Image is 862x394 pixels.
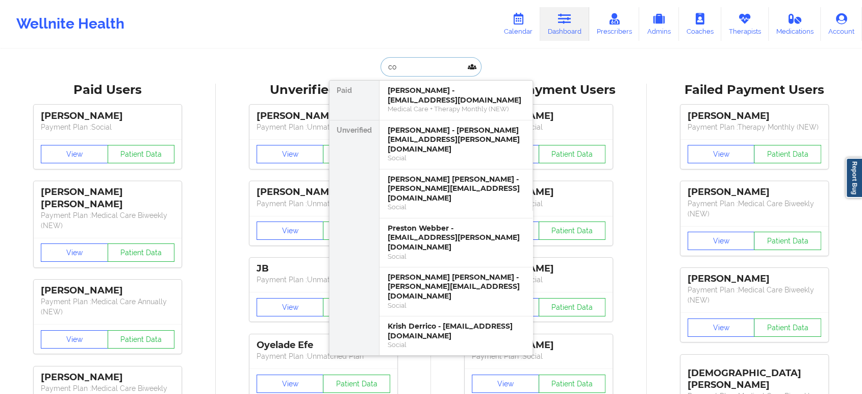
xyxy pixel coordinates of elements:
[323,375,390,393] button: Patient Data
[472,351,605,361] p: Payment Plan : Social
[539,375,606,393] button: Patient Data
[257,351,390,361] p: Payment Plan : Unmatched Plan
[388,224,524,252] div: Preston Webber - [EMAIL_ADDRESS][PERSON_NAME][DOMAIN_NAME]
[754,145,821,163] button: Patient Data
[323,298,390,316] button: Patient Data
[41,297,174,317] p: Payment Plan : Medical Care Annually (NEW)
[108,243,175,262] button: Patient Data
[472,375,539,393] button: View
[323,145,390,163] button: Patient Data
[108,330,175,349] button: Patient Data
[41,285,174,297] div: [PERSON_NAME]
[472,122,605,132] p: Payment Plan : Social
[41,122,174,132] p: Payment Plan : Social
[688,199,821,219] p: Payment Plan : Medical Care Biweekly (NEW)
[472,186,605,198] div: [PERSON_NAME]
[41,243,108,262] button: View
[688,145,755,163] button: View
[323,221,390,240] button: Patient Data
[257,221,324,240] button: View
[388,86,524,105] div: [PERSON_NAME] - [EMAIL_ADDRESS][DOMAIN_NAME]
[388,175,524,203] div: [PERSON_NAME] [PERSON_NAME] - [PERSON_NAME][EMAIL_ADDRESS][DOMAIN_NAME]
[257,186,390,198] div: [PERSON_NAME]
[539,298,606,316] button: Patient Data
[540,7,589,41] a: Dashboard
[688,122,821,132] p: Payment Plan : Therapy Monthly (NEW)
[496,7,540,41] a: Calendar
[257,275,390,285] p: Payment Plan : Unmatched Plan
[754,232,821,250] button: Patient Data
[41,330,108,349] button: View
[388,252,524,261] div: Social
[388,105,524,113] div: Medical Care + Therapy Monthly (NEW)
[688,360,821,391] div: [DEMOGRAPHIC_DATA][PERSON_NAME]
[388,203,524,211] div: Social
[688,186,821,198] div: [PERSON_NAME]
[257,110,390,122] div: [PERSON_NAME]
[41,210,174,231] p: Payment Plan : Medical Care Biweekly (NEW)
[679,7,721,41] a: Coaches
[472,199,605,209] p: Payment Plan : Social
[329,81,379,120] div: Paid
[688,273,821,285] div: [PERSON_NAME]
[769,7,821,41] a: Medications
[41,186,174,210] div: [PERSON_NAME] [PERSON_NAME]
[388,322,524,340] div: Krish Derrico - [EMAIL_ADDRESS][DOMAIN_NAME]
[688,232,755,250] button: View
[388,340,524,349] div: Social
[654,82,855,98] div: Failed Payment Users
[257,339,390,351] div: Oyelade Efe
[688,285,821,305] p: Payment Plan : Medical Care Biweekly (NEW)
[41,110,174,122] div: [PERSON_NAME]
[257,199,390,209] p: Payment Plan : Unmatched Plan
[7,82,209,98] div: Paid Users
[539,221,606,240] button: Patient Data
[41,372,174,383] div: [PERSON_NAME]
[41,145,108,163] button: View
[472,339,605,351] div: [PERSON_NAME]
[108,145,175,163] button: Patient Data
[589,7,640,41] a: Prescribers
[539,145,606,163] button: Patient Data
[472,263,605,275] div: [PERSON_NAME]
[388,273,524,301] div: [PERSON_NAME] [PERSON_NAME] - [PERSON_NAME][EMAIL_ADDRESS][DOMAIN_NAME]
[721,7,769,41] a: Therapists
[257,298,324,316] button: View
[388,154,524,162] div: Social
[388,301,524,310] div: Social
[257,375,324,393] button: View
[688,318,755,337] button: View
[257,122,390,132] p: Payment Plan : Unmatched Plan
[438,82,640,98] div: Skipped Payment Users
[688,110,821,122] div: [PERSON_NAME]
[754,318,821,337] button: Patient Data
[846,158,862,198] a: Report Bug
[257,263,390,275] div: JB
[472,275,605,285] p: Payment Plan : Social
[821,7,862,41] a: Account
[223,82,424,98] div: Unverified Users
[257,145,324,163] button: View
[388,126,524,154] div: [PERSON_NAME] - [PERSON_NAME][EMAIL_ADDRESS][PERSON_NAME][DOMAIN_NAME]
[472,110,605,122] div: [PERSON_NAME]
[639,7,679,41] a: Admins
